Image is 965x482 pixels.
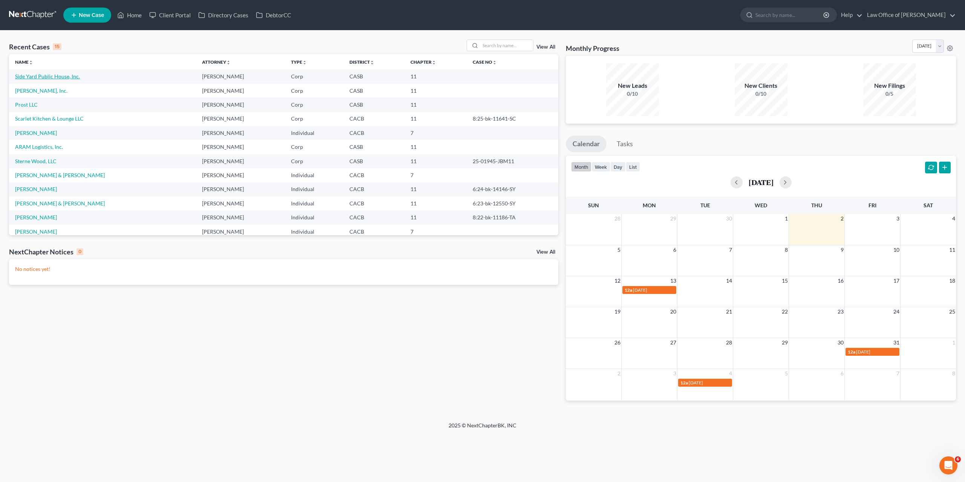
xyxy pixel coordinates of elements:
[285,98,343,112] td: Corp
[349,59,374,65] a: Districtunfold_more
[725,214,733,223] span: 30
[15,228,57,235] a: [PERSON_NAME]
[669,214,677,223] span: 29
[467,112,558,126] td: 8:25-bk-11641-SC
[285,196,343,210] td: Individual
[896,214,900,223] span: 3
[285,126,343,140] td: Individual
[837,8,862,22] a: Help
[614,307,621,316] span: 19
[15,265,552,273] p: No notices yet!
[113,8,146,22] a: Home
[285,211,343,225] td: Individual
[955,456,961,462] span: 6
[196,168,285,182] td: [PERSON_NAME]
[781,307,789,316] span: 22
[643,202,656,208] span: Mon
[669,307,677,316] span: 20
[848,349,855,355] span: 12a
[15,158,57,164] a: Sterne Wood, LLC
[343,84,404,98] td: CASB
[196,182,285,196] td: [PERSON_NAME]
[196,84,285,98] td: [PERSON_NAME]
[196,126,285,140] td: [PERSON_NAME]
[840,214,844,223] span: 2
[285,112,343,126] td: Corp
[633,287,647,293] span: [DATE]
[591,162,610,172] button: week
[404,182,467,196] td: 11
[432,60,436,65] i: unfold_more
[404,168,467,182] td: 7
[15,172,105,178] a: [PERSON_NAME] & [PERSON_NAME]
[15,59,33,65] a: Nameunfold_more
[614,276,621,285] span: 12
[863,90,916,98] div: 0/5
[610,162,626,172] button: day
[725,276,733,285] span: 14
[467,211,558,225] td: 8:22-bk-11186-TA
[749,178,774,186] h2: [DATE]
[404,98,467,112] td: 11
[725,307,733,316] span: 21
[896,369,900,378] span: 7
[15,130,57,136] a: [PERSON_NAME]
[343,182,404,196] td: CACB
[343,69,404,83] td: CASB
[617,245,621,254] span: 5
[467,154,558,168] td: 25-01945-JBM11
[951,369,956,378] span: 8
[614,214,621,223] span: 28
[893,245,900,254] span: 10
[77,248,83,255] div: 0
[196,112,285,126] td: [PERSON_NAME]
[404,225,467,239] td: 7
[196,196,285,210] td: [PERSON_NAME]
[15,87,67,94] a: [PERSON_NAME], Inc.
[195,8,252,22] a: Directory Cases
[9,42,61,51] div: Recent Cases
[285,84,343,98] td: Corp
[9,247,83,256] div: NextChapter Notices
[614,338,621,347] span: 26
[728,369,733,378] span: 4
[285,154,343,168] td: Corp
[480,40,533,51] input: Search by name...
[404,140,467,154] td: 11
[606,81,659,90] div: New Leads
[840,369,844,378] span: 6
[893,338,900,347] span: 31
[672,369,677,378] span: 3
[924,202,933,208] span: Sat
[404,126,467,140] td: 7
[343,225,404,239] td: CACB
[837,307,844,316] span: 23
[226,60,231,65] i: unfold_more
[404,69,467,83] td: 11
[735,81,787,90] div: New Clients
[268,422,697,435] div: 2025 © NextChapterBK, INC
[610,136,640,152] a: Tasks
[196,98,285,112] td: [PERSON_NAME]
[728,245,733,254] span: 7
[343,154,404,168] td: CASB
[566,136,607,152] a: Calendar
[837,276,844,285] span: 16
[669,338,677,347] span: 27
[15,214,57,220] a: [PERSON_NAME]
[939,456,957,474] iframe: Intercom live chat
[467,196,558,210] td: 6:23-bk-12550-SY
[725,338,733,347] span: 28
[669,276,677,285] span: 13
[467,182,558,196] td: 6:24-bk-14146-SY
[784,245,789,254] span: 8
[948,276,956,285] span: 18
[755,202,767,208] span: Wed
[536,249,555,255] a: View All
[755,8,824,22] input: Search by name...
[196,154,285,168] td: [PERSON_NAME]
[473,59,497,65] a: Case Nounfold_more
[536,44,555,50] a: View All
[196,211,285,225] td: [PERSON_NAME]
[15,115,84,122] a: Scarlet Kitchen & Lounge LLC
